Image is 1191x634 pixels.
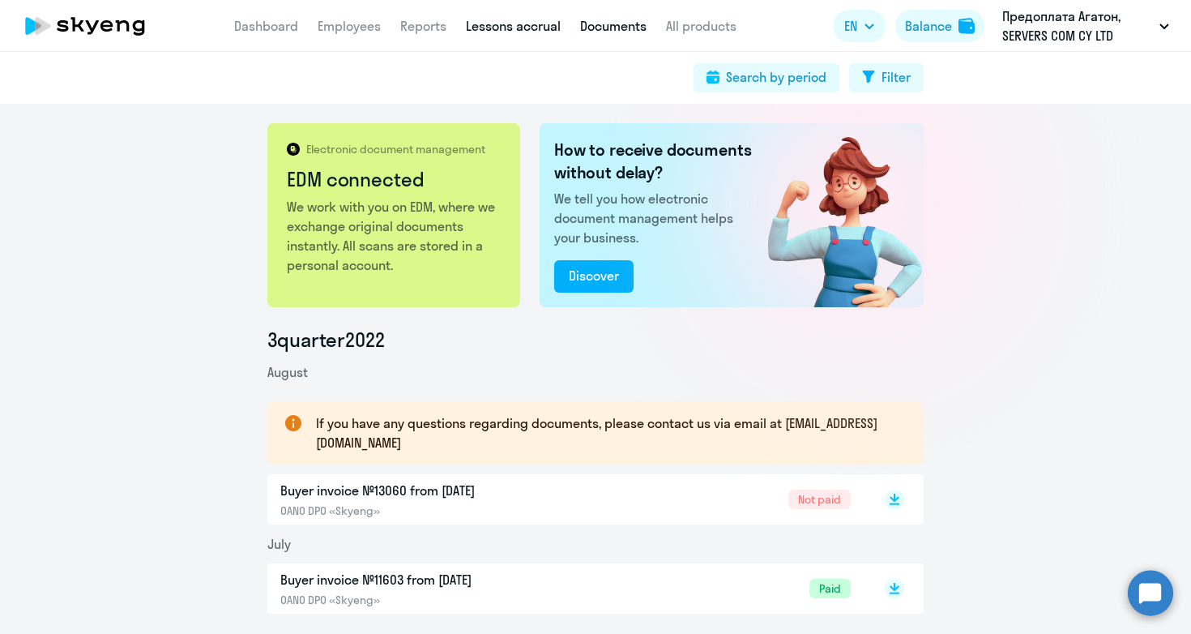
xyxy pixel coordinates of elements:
div: Search by period [726,67,826,87]
a: Documents [580,18,647,34]
span: July [267,536,291,552]
span: August [267,364,308,380]
span: Not paid [788,490,851,509]
button: Filter [849,63,924,92]
p: OANO DPO «Skyeng» [280,593,621,607]
div: Filter [882,67,911,87]
p: Предоплата Агатон, SERVERS COM CY LTD [1002,6,1153,45]
li: 3 quarter 2022 [267,327,924,353]
a: Employees [318,18,381,34]
h2: EDM connected [287,166,503,192]
a: Dashboard [234,18,298,34]
img: balance [958,18,975,34]
button: EN [833,10,886,42]
p: Electronic document management [306,142,485,156]
button: Discover [554,260,634,293]
span: Paid [809,579,851,598]
button: Search by period [694,63,839,92]
a: Buyer invoice №13060 from [DATE]OANO DPO «Skyeng»Not paid [280,481,851,518]
p: Buyer invoice №11603 from [DATE] [280,570,621,589]
button: Предоплата Агатон, SERVERS COM CY LTD [994,6,1177,45]
img: connected [741,123,924,307]
p: OANO DPO «Skyeng» [280,503,621,518]
a: Lessons accrual [466,18,561,34]
div: Balance [905,16,952,36]
h2: How to receive documents without delay? [554,139,755,184]
a: Reports [400,18,446,34]
div: Discover [569,266,619,285]
p: We work with you on EDM, where we exchange original documents instantly. All scans are stored in ... [287,197,503,275]
p: If you have any questions regarding documents, please contact us via email at [EMAIL_ADDRESS][DOM... [316,413,894,452]
p: Buyer invoice №13060 from [DATE] [280,481,621,500]
span: EN [844,16,857,36]
button: Balancebalance [895,10,984,42]
a: Buyer invoice №11603 from [DATE]OANO DPO «Skyeng»Paid [280,570,851,607]
a: All products [666,18,736,34]
p: We tell you how electronic document management helps your business. [554,189,755,247]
